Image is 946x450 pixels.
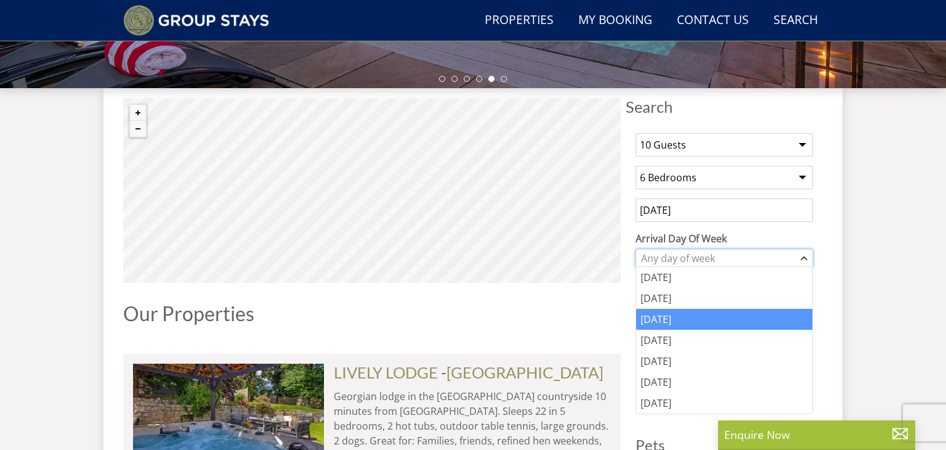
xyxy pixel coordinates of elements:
[447,363,604,382] a: [GEOGRAPHIC_DATA]
[334,363,438,382] a: LIVELY LODGE
[636,309,812,330] div: [DATE]
[636,372,812,393] div: [DATE]
[638,252,798,265] div: Any day of week
[636,198,813,222] input: Arrival Date
[636,231,813,246] label: Arrival Day Of Week
[636,267,812,288] div: [DATE]
[441,363,604,382] span: -
[636,351,812,372] div: [DATE]
[130,105,146,121] button: Zoom in
[480,7,559,35] a: Properties
[123,98,621,283] canvas: Map
[573,7,657,35] a: My Booking
[636,288,812,309] div: [DATE]
[130,121,146,137] button: Zoom out
[724,427,909,443] p: Enquire Now
[672,7,754,35] a: Contact Us
[636,249,813,268] div: Combobox
[123,303,621,324] h1: Our Properties
[626,98,823,115] span: Search
[636,393,812,414] div: [DATE]
[769,7,823,35] a: Search
[636,330,812,351] div: [DATE]
[123,5,269,36] img: Group Stays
